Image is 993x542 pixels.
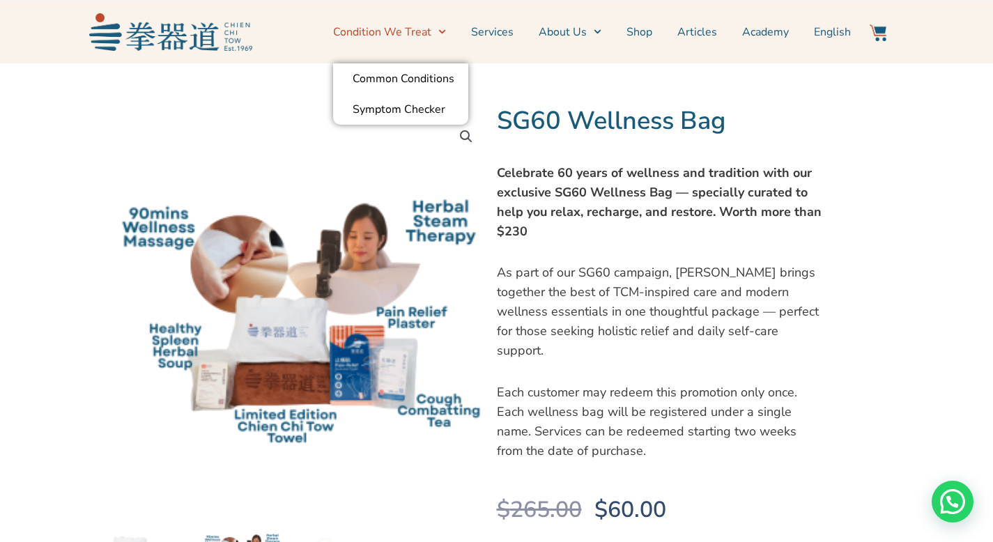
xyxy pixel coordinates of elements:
[333,63,468,125] ul: Condition We Treat
[870,24,886,41] img: Website Icon-03
[497,495,510,525] span: $
[594,495,666,525] bdi: 60.00
[333,15,446,49] a: Condition We Treat
[539,15,601,49] a: About Us
[497,263,823,360] p: As part of our SG60 campaign, [PERSON_NAME] brings together the best of TCM-inspired care and mod...
[497,382,823,460] p: Each customer may redeem this promotion only once. Each wellness bag will be registered under a s...
[333,63,468,94] a: Common Conditions
[814,15,851,49] a: English
[594,495,608,525] span: $
[333,94,468,125] a: Symptom Checker
[742,15,789,49] a: Academy
[497,495,582,525] bdi: 265.00
[814,24,851,40] span: English
[259,15,852,49] nav: Menu
[454,124,479,149] a: View full-screen image gallery
[497,164,822,240] b: Celebrate 60 years of wellness and tradition with our exclusive SG60 Wellness Bag — specially cur...
[626,15,652,49] a: Shop
[471,15,514,49] a: Services
[497,106,823,137] h1: SG60 Wellness Bag
[677,15,717,49] a: Articles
